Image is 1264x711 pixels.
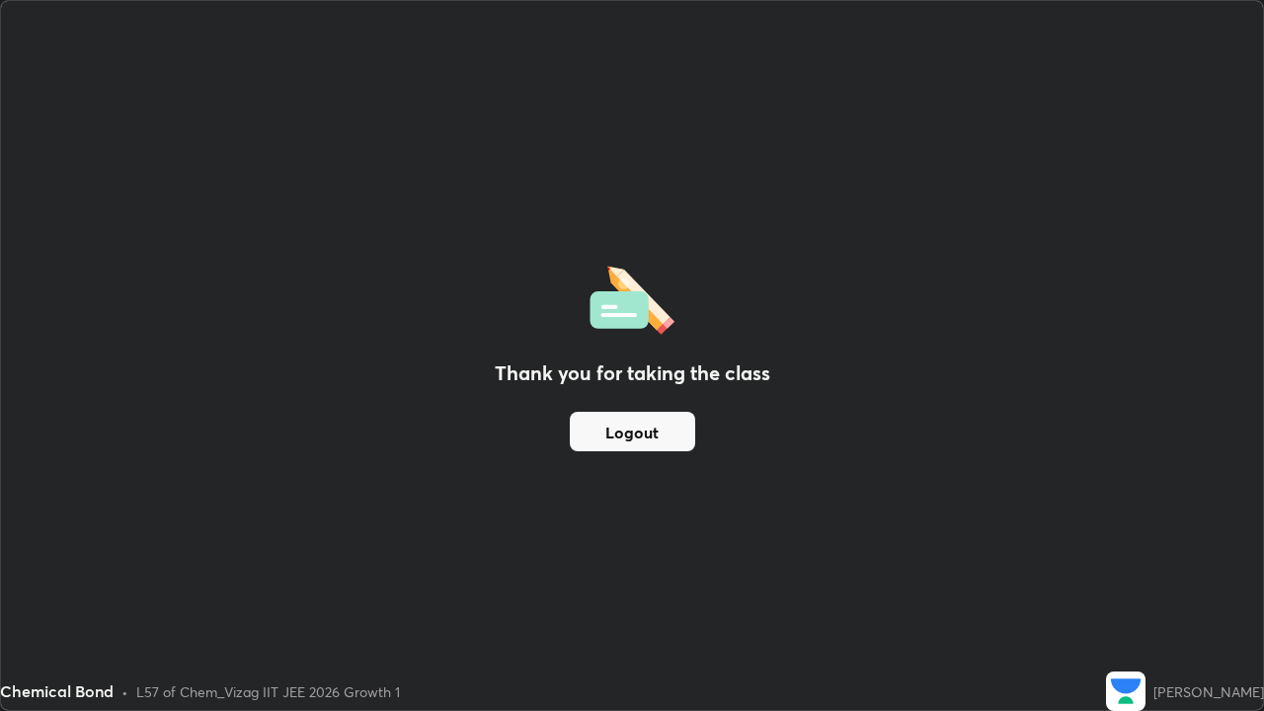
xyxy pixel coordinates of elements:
[590,260,674,335] img: offlineFeedback.1438e8b3.svg
[121,681,128,702] div: •
[495,358,770,388] h2: Thank you for taking the class
[570,412,695,451] button: Logout
[1106,671,1145,711] img: 3a80d3101ed74a8aa5a12e7157e2e5e0.png
[1153,681,1264,702] div: [PERSON_NAME]
[136,681,400,702] div: L57 of Chem_Vizag IIT JEE 2026 Growth 1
